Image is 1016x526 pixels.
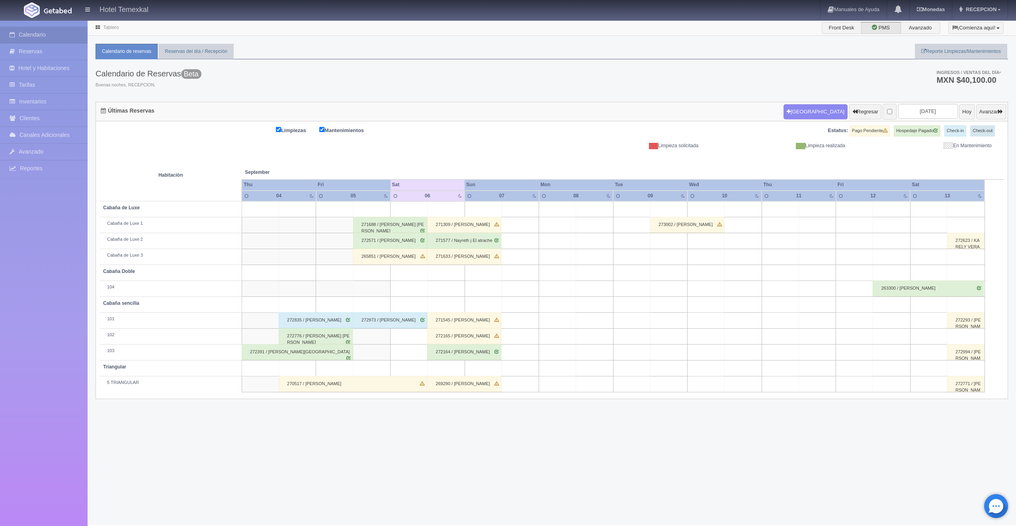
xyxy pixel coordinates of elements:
[762,179,836,190] th: Thu
[276,127,281,132] input: Limpiezas
[103,332,238,338] div: 102
[650,217,724,233] div: 273002 / [PERSON_NAME]
[103,364,126,370] b: Triangular
[427,344,501,360] div: 272164 / [PERSON_NAME]
[24,2,40,18] img: Getabed
[353,217,427,233] div: 271688 / [PERSON_NAME] [PERSON_NAME]
[850,125,890,136] label: Pago Pendiente
[267,193,291,199] div: 04
[836,179,910,190] th: Fri
[947,344,984,360] div: 272994 / [PERSON_NAME]
[936,76,1001,84] h3: MXN $40,100.00
[970,125,995,136] label: Check-out
[936,193,959,199] div: 13
[103,380,238,386] div: 5 TRIANGULAR
[783,104,848,119] button: [GEOGRAPHIC_DATA]
[947,376,984,392] div: 272771 / [PERSON_NAME]
[862,193,885,199] div: 12
[353,249,427,265] div: 265851 / [PERSON_NAME]
[245,169,387,176] span: September
[316,179,391,190] th: Fri
[959,104,975,119] button: Hoy
[103,25,119,30] a: Tablero
[564,193,588,199] div: 08
[688,179,762,190] th: Wed
[181,69,201,79] span: Beta
[427,376,501,392] div: 269290 / [PERSON_NAME]
[947,233,984,249] div: 272623 / KARELY VERASTICA
[427,233,501,249] div: 271577 / Nayreth j El atrache
[822,22,862,34] label: Front Desk
[242,344,353,360] div: 272391 / [PERSON_NAME][GEOGRAPHIC_DATA]
[894,125,940,136] label: Hospedaje Pagado
[279,328,353,344] div: 272776 / [PERSON_NAME] [PERSON_NAME]
[103,220,238,227] div: Cabaña de Luxe 1
[96,44,158,59] a: Calendario de reservas
[319,125,376,134] label: Mantenimientos
[947,312,984,328] div: 272293 / [PERSON_NAME]
[158,44,234,59] a: Reservas del día / Recepción
[873,281,984,296] div: 263300 / [PERSON_NAME]
[910,179,985,190] th: Sat
[101,108,154,114] h4: Últimas Reservas
[915,44,1007,59] a: Reporte Limpiezas/Mantenimientos
[427,312,501,328] div: 271545 / [PERSON_NAME]
[849,104,881,119] button: Regresar
[828,127,848,134] label: Estatus:
[103,284,238,290] div: 104
[851,142,998,149] div: En Mantenimiento
[901,22,940,34] label: Avanzado
[242,179,316,190] th: Thu
[936,70,1001,75] span: Ingresos / Ventas del día
[342,193,365,199] div: 05
[279,376,427,392] div: 270517 / [PERSON_NAME]
[558,142,704,149] div: Limpieza solicitada
[276,125,318,134] label: Limpiezas
[103,269,135,274] b: Cabaña Doble
[539,179,614,190] th: Mon
[279,312,353,328] div: 272835 / [PERSON_NAME]
[96,82,201,88] span: Buenas noches, RECEPCION.
[103,300,139,306] b: Cabaña sencilla
[976,104,1006,119] button: Avanzar
[391,179,465,190] th: Sat
[964,6,996,12] span: RECEPCION
[704,142,851,149] div: Limpieza realizada
[103,252,238,259] div: Cabaña de Luxe 3
[353,312,427,328] div: 272973 / [PERSON_NAME]
[613,179,688,190] th: Tue
[861,22,901,34] label: PMS
[103,236,238,243] div: Cabaña de Luxe 2
[490,193,514,199] div: 07
[427,249,501,265] div: 271633 / [PERSON_NAME]
[944,125,966,136] label: Check-in
[427,328,501,344] div: 272165 / [PERSON_NAME]
[44,8,72,14] img: Getabed
[103,205,140,210] b: Cabaña de Luxe
[100,4,148,14] h4: Hotel Temexkal
[319,127,324,132] input: Mantenimientos
[948,22,1004,34] button: ¡Comienza aquí!
[103,316,238,322] div: 101
[103,348,238,354] div: 103
[639,193,662,199] div: 09
[96,69,201,78] h3: Calendario de Reservas
[465,179,539,190] th: Sun
[416,193,439,199] div: 06
[787,193,811,199] div: 11
[713,193,737,199] div: 10
[917,6,945,12] b: Monedas
[353,233,427,249] div: 272571 / [PERSON_NAME]
[427,217,501,233] div: 271309 / [PERSON_NAME]
[158,172,183,178] strong: Habitación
